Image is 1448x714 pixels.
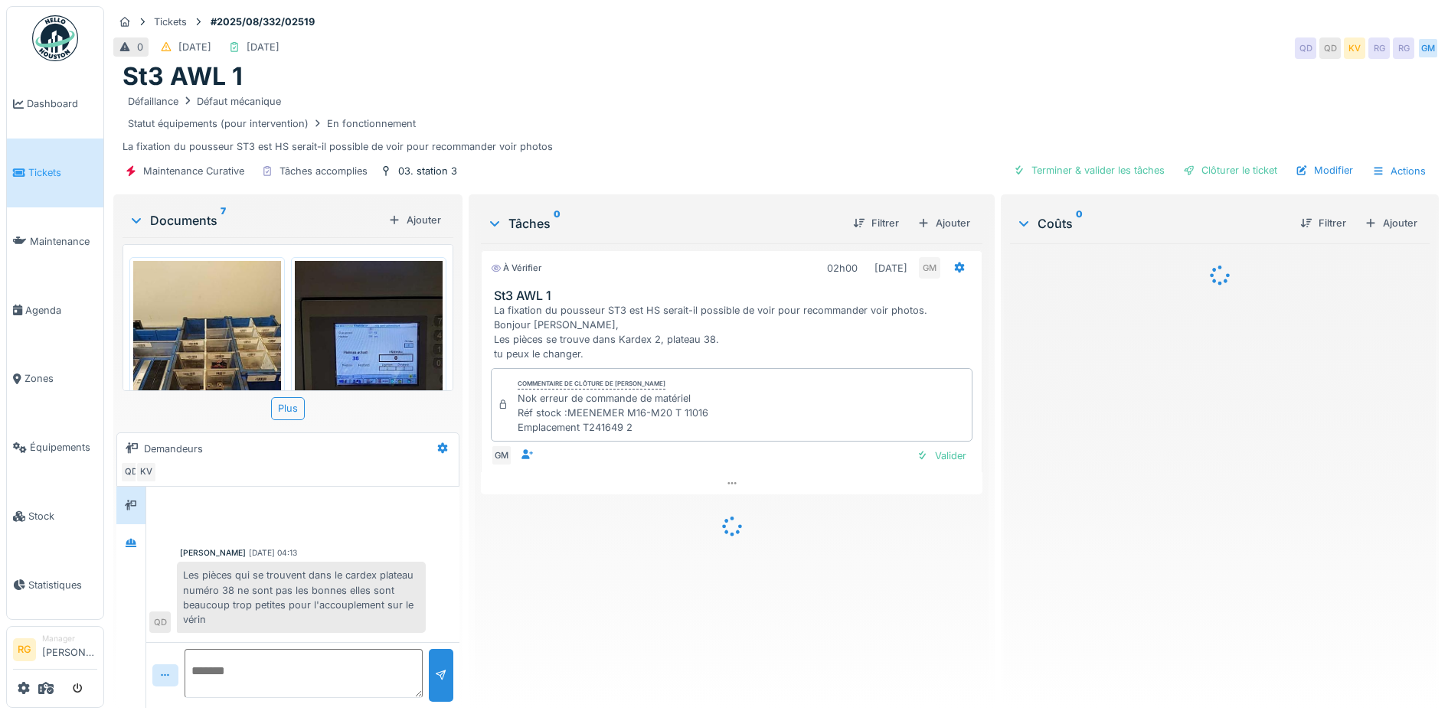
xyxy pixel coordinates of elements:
span: Stock [28,509,97,523]
div: [DATE] [247,40,279,54]
div: Les pièces qui se trouvent dans le cardex plateau numéro 38 ne sont pas les bonnes elles sont bea... [177,562,426,633]
div: RG [1368,37,1390,59]
span: Tickets [28,165,97,180]
div: Clôturer le ticket [1177,160,1283,181]
div: 0 [137,40,143,54]
div: Plus [271,397,305,419]
div: KV [1344,37,1365,59]
img: Badge_color-CXgf-gQk.svg [32,15,78,61]
div: Maintenance Curative [143,164,244,178]
div: GM [919,257,940,279]
div: Valider [910,445,972,466]
div: Tickets [154,15,187,29]
div: Terminer & valider les tâches [1007,160,1171,181]
a: Stock [7,482,103,551]
div: Commentaire de clôture de [PERSON_NAME] [518,379,665,390]
span: Statistiques [28,578,97,592]
sup: 0 [1076,214,1083,233]
a: Tickets [7,139,103,207]
a: Dashboard [7,70,103,139]
div: Tâches accomplies [279,164,368,178]
a: Statistiques [7,550,103,619]
div: [DATE] 04:13 [249,547,297,559]
div: Statut équipements (pour intervention) En fonctionnement [128,116,416,131]
div: QD [149,611,171,633]
li: [PERSON_NAME] [42,633,97,666]
div: À vérifier [491,262,541,275]
div: QD [1295,37,1316,59]
div: Demandeurs [144,442,203,456]
h3: St3 AWL 1 [494,289,976,303]
div: Nok erreur de commande de matériel Réf stock :MEENEMER M16-M20 T 11016 Emplacement T241649 2 [518,391,708,435]
a: Agenda [7,275,103,344]
div: Défaillance Défaut mécanique [128,94,281,109]
div: [DATE] [874,261,907,275]
span: Agenda [25,303,97,318]
div: Ajouter [911,213,976,233]
img: leonvlfi0mp00ommbshe2n4gfp60 [295,261,443,458]
li: RG [13,638,36,661]
div: Documents [129,211,382,230]
div: KV [136,461,157,483]
sup: 7 [221,211,226,230]
a: Zones [7,344,103,413]
div: Actions [1365,160,1433,182]
div: GM [1417,37,1439,59]
a: RG Manager[PERSON_NAME] [13,633,97,670]
span: Zones [25,371,97,386]
div: QD [1319,37,1341,59]
div: Filtrer [1294,213,1352,233]
div: [PERSON_NAME] [180,547,246,559]
sup: 0 [554,214,561,233]
a: Équipements [7,413,103,482]
span: Équipements [30,440,97,455]
div: Tâches [487,214,842,233]
div: Ajouter [1358,213,1423,233]
h1: St3 AWL 1 [123,62,243,91]
div: Ajouter [382,210,447,230]
div: Filtrer [847,213,905,233]
div: Modifier [1289,160,1359,181]
div: Manager [42,633,97,644]
div: La fixation du pousseur ST3 est HS serait-il possible de voir pour recommander voir photos. Bonjo... [494,303,976,362]
div: La fixation du pousseur ST3 est HS serait-il possible de voir pour recommander voir photos [123,92,1430,155]
div: QD [120,461,142,483]
div: 03. station 3 [398,164,457,178]
div: 02h00 [827,261,858,275]
img: p1smkxmzoq3j6dqo9yk7jsq40qo8 [133,261,281,458]
strong: #2025/08/332/02519 [204,15,321,29]
div: GM [491,445,512,466]
span: Dashboard [27,96,97,111]
div: Coûts [1016,214,1288,233]
a: Maintenance [7,207,103,276]
span: Maintenance [30,234,97,249]
div: [DATE] [178,40,211,54]
div: RG [1393,37,1414,59]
